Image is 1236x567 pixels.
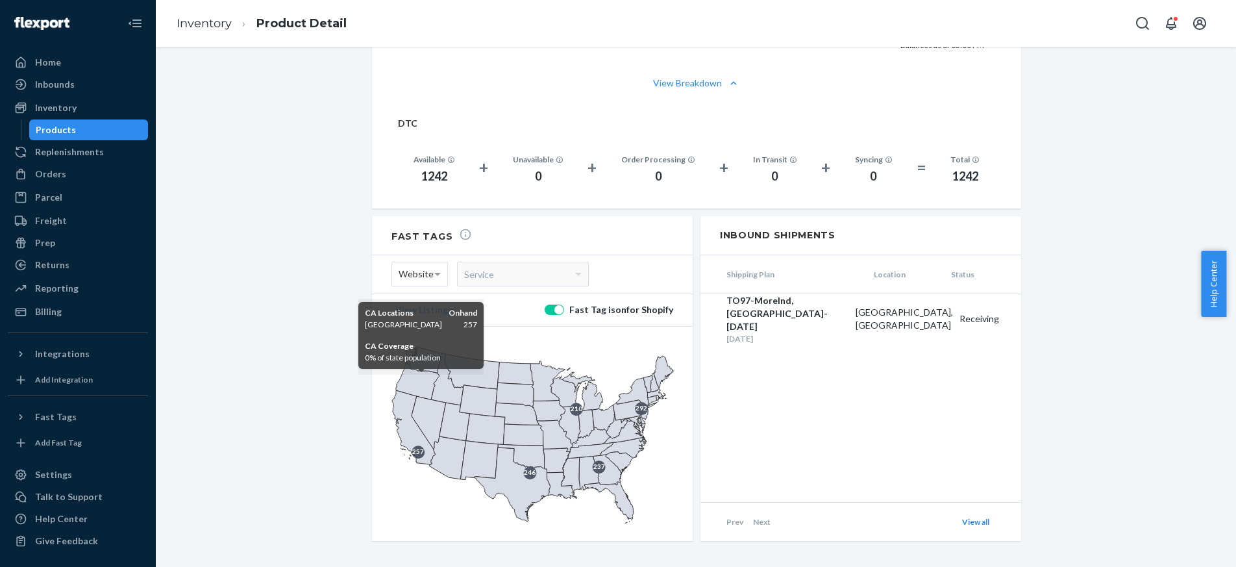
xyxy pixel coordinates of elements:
[855,154,893,165] div: Syncing
[8,233,148,253] a: Prep
[700,294,1021,344] a: TO97-Morelnd,[GEOGRAPHIC_DATA]-[DATE][DATE][GEOGRAPHIC_DATA], [GEOGRAPHIC_DATA]Receiving
[8,301,148,322] a: Billing
[513,154,563,165] div: Unavailable
[8,464,148,485] a: Settings
[35,347,90,360] div: Integrations
[479,156,488,179] div: +
[1130,10,1156,36] button: Open Search Box
[35,101,77,114] div: Inventory
[917,156,926,179] div: =
[962,517,989,527] a: View all
[365,319,442,331] td: [GEOGRAPHIC_DATA]
[398,118,995,128] h2: DTC
[365,340,477,352] th: CA Coverage
[700,216,1021,255] h2: Inbound Shipments
[365,307,442,319] th: CA Locations
[35,56,61,69] div: Home
[14,17,69,30] img: Flexport logo
[29,120,149,140] a: Products
[8,142,148,162] a: Replenishments
[414,168,455,185] div: 1242
[753,154,797,165] div: In Transit
[945,269,1022,280] span: Status
[621,154,695,165] div: Order Processing
[8,210,148,231] a: Freight
[35,437,82,448] div: Add Fast Tag
[950,154,980,165] div: Total
[8,52,148,73] a: Home
[1187,10,1213,36] button: Open account menu
[953,312,1021,325] div: Receiving
[849,306,953,332] div: [GEOGRAPHIC_DATA], [GEOGRAPHIC_DATA]
[726,333,849,344] div: [DATE]
[8,407,148,427] button: Fast Tags
[36,123,76,136] div: Products
[621,168,695,185] div: 0
[719,156,728,179] div: +
[35,374,93,385] div: Add Integration
[391,77,1002,90] button: View Breakdown
[726,517,743,527] span: Prev
[35,78,75,91] div: Inbounds
[35,468,72,481] div: Settings
[442,319,477,331] td: 257
[8,255,148,275] a: Returns
[8,370,148,390] a: Add Integration
[567,303,673,316] div: Fast Tag is on for Shopify
[35,305,62,318] div: Billing
[35,512,88,525] div: Help Center
[513,168,563,185] div: 0
[821,156,830,179] div: +
[35,490,103,503] div: Talk to Support
[399,263,434,285] span: Website
[35,258,69,271] div: Returns
[256,16,347,31] a: Product Detail
[35,410,77,423] div: Fast Tags
[8,97,148,118] a: Inventory
[414,154,455,165] div: Available
[35,535,98,548] div: Give Feedback
[122,10,148,36] button: Close Navigation
[8,433,148,453] a: Add Fast Tag
[867,269,945,280] span: Location
[1158,10,1184,36] button: Open notifications
[8,509,148,529] a: Help Center
[35,168,66,181] div: Orders
[1201,251,1226,317] button: Help Center
[8,187,148,208] a: Parcel
[8,164,148,184] a: Orders
[177,16,232,31] a: Inventory
[753,517,771,527] span: Next
[855,168,893,185] div: 0
[442,307,477,319] th: Onhand
[35,282,79,295] div: Reporting
[726,294,849,333] div: TO97-Morelnd,[GEOGRAPHIC_DATA]-[DATE]
[365,352,477,364] td: 0% of state population
[8,278,148,299] a: Reporting
[166,5,357,43] ol: breadcrumbs
[8,531,148,551] button: Give Feedback
[35,214,67,227] div: Freight
[950,168,980,185] div: 1242
[587,156,597,179] div: +
[8,486,148,507] a: Talk to Support
[35,145,104,158] div: Replenishments
[458,262,588,286] div: Service
[35,236,55,249] div: Prep
[700,269,867,280] span: Shipping Plan
[753,168,797,185] div: 0
[35,191,62,204] div: Parcel
[8,74,148,95] a: Inbounds
[391,228,472,242] h2: Fast Tags
[8,344,148,364] button: Integrations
